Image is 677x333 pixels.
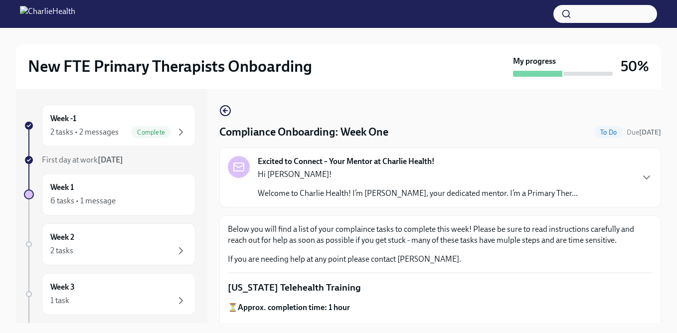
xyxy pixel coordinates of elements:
h6: Week 3 [50,282,75,293]
div: 2 tasks • 2 messages [50,127,119,138]
a: Week -12 tasks • 2 messagesComplete [24,105,195,147]
a: First day at work[DATE] [24,155,195,166]
img: CharlieHealth [20,6,75,22]
div: 2 tasks [50,245,73,256]
span: To Do [594,129,623,136]
strong: Relias course [296,322,341,331]
h6: Week 1 [50,182,74,193]
strong: [US_STATE] State Healthcare Professional Telemedicine Training [363,322,585,331]
p: Hi [PERSON_NAME]! [258,169,578,180]
a: Week 22 tasks [24,223,195,265]
a: Week 16 tasks • 1 message [24,173,195,215]
p: [US_STATE] Telehealth Training [228,281,653,294]
span: Complete [131,129,171,136]
h4: Compliance Onboarding: Week One [219,125,388,140]
p: Welcome to Charlie Health! I’m [PERSON_NAME], your dedicated mentor. I’m a Primary Ther... [258,188,578,199]
p: Below you will find a list of your complaince tasks to complete this week! Please be sure to read... [228,224,653,246]
h6: Week -1 [50,113,76,124]
a: Week 31 task [24,273,195,315]
p: If you are needing help at any point please contact [PERSON_NAME]. [228,254,653,265]
strong: Excited to Connect – Your Mentor at Charlie Health! [258,156,435,167]
p: ⏳ [228,302,653,313]
span: Due [627,128,661,137]
div: 6 tasks • 1 message [50,195,116,206]
h2: New FTE Primary Therapists Onboarding [28,56,312,76]
strong: Approx. completion time: 1 hour [238,303,350,312]
span: October 12th, 2025 10:00 [627,128,661,137]
h3: 50% [621,57,649,75]
div: 1 task [50,295,69,306]
h6: Week 2 [50,232,74,243]
strong: [DATE] [639,128,661,137]
strong: [DATE] [98,155,123,165]
span: First day at work [42,155,123,165]
strong: My progress [513,56,556,67]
